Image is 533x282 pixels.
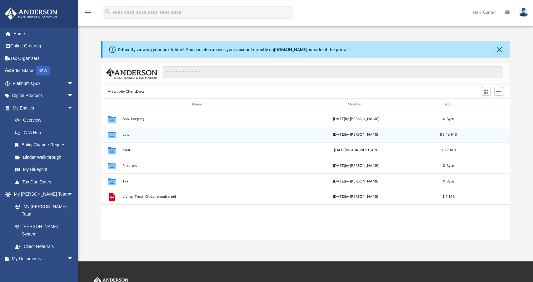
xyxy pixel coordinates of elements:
button: Add [494,87,504,96]
button: Switch to Grid View [482,87,491,96]
a: [PERSON_NAME] System [9,220,80,240]
a: Tax Due Dates [9,176,83,188]
div: [DATE] by [PERSON_NAME] [279,178,433,184]
a: My Blueprint [9,163,80,176]
a: Home [4,27,83,40]
div: id [104,102,119,107]
a: My Documentsarrow_drop_down [4,253,80,265]
a: Overview [9,114,83,127]
span: arrow_drop_down [67,253,80,265]
a: Digital Productsarrow_drop_down [4,90,83,102]
span: 0 Byte [443,164,454,167]
a: My [PERSON_NAME] Teamarrow_drop_down [4,188,80,201]
a: My Entitiesarrow_drop_down [4,102,83,114]
div: [DATE] by [PERSON_NAME] [279,116,433,122]
div: NEW [36,66,50,75]
div: [DATE] by [PERSON_NAME] [279,194,433,200]
button: Tax [122,179,276,183]
img: Anderson Advisors Platinum Portal [3,7,59,20]
div: [DATE] by ABA_NEST_APP [279,147,433,153]
div: Name [122,102,276,107]
button: Close [495,45,504,54]
button: Law [122,133,276,137]
i: search [104,8,111,15]
span: arrow_drop_down [67,188,80,201]
a: Online Ordering [4,40,83,52]
div: Modified [279,102,433,107]
a: Platinum Q&Aarrow_drop_down [4,77,83,90]
a: My [PERSON_NAME] Team [9,200,77,220]
i: menu [84,9,92,16]
a: CTA Hub [9,126,83,139]
div: [DATE] by [PERSON_NAME] [279,132,433,137]
button: Bookkeeping [122,117,276,121]
span: 0 Byte [443,117,454,120]
div: id [464,102,507,107]
div: grid [101,111,510,241]
span: 83.46 MB [440,133,457,136]
a: Order StatusNEW [4,65,83,77]
button: Living_Trust_Questionnaire.pdf [122,195,276,199]
span: 1.7 MB [442,195,455,198]
img: User Pic [519,8,528,17]
input: Search files and folders [163,66,504,78]
span: arrow_drop_down [67,102,80,114]
button: Mail [122,148,276,152]
div: Size [436,102,461,107]
span: 1.77 MB [441,148,456,152]
button: Receipts [122,164,276,168]
a: Entity Change Request [9,139,83,151]
span: arrow_drop_down [67,77,80,90]
a: Binder Walkthrough [9,151,83,163]
a: Client Referrals [9,240,80,253]
a: Tax Organizers [4,52,83,65]
span: arrow_drop_down [67,90,80,102]
span: 0 Byte [443,179,454,183]
div: Difficulty viewing your box folder? You can also access your account directly on outside of the p... [118,46,349,53]
div: [DATE] by [PERSON_NAME] [279,163,433,168]
button: Viewable-ClientDocs [108,89,145,95]
a: [DOMAIN_NAME] [274,47,307,52]
a: menu [84,12,92,16]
